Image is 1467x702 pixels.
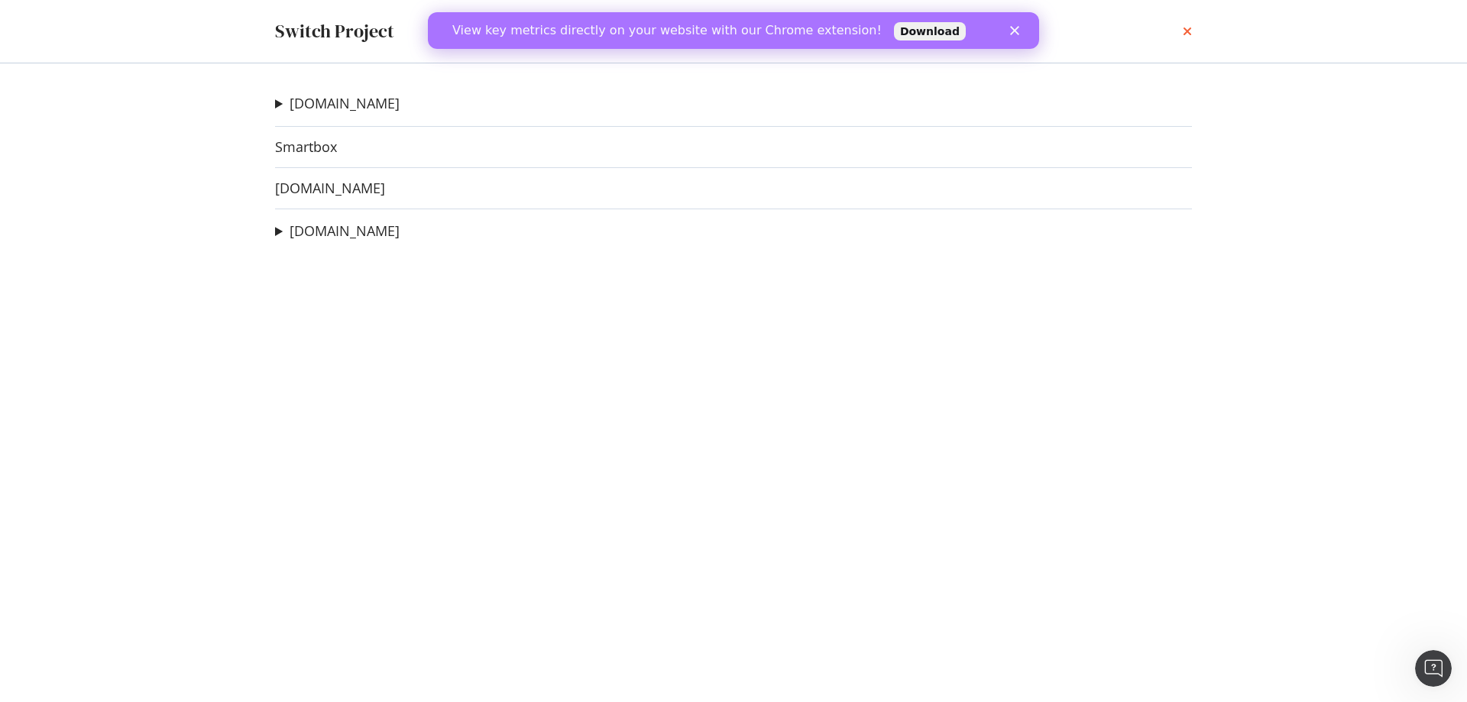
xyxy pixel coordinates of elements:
[275,222,400,241] summary: [DOMAIN_NAME]
[275,139,337,155] a: Smartbox
[275,94,400,114] summary: [DOMAIN_NAME]
[1415,650,1452,687] iframe: Intercom live chat
[582,14,597,23] div: Fermer
[428,12,1039,49] iframe: Intercom live chat bannière
[275,180,385,196] a: [DOMAIN_NAME]
[275,18,394,44] div: Switch Project
[290,223,400,239] a: [DOMAIN_NAME]
[290,95,400,112] a: [DOMAIN_NAME]
[1183,18,1192,44] div: times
